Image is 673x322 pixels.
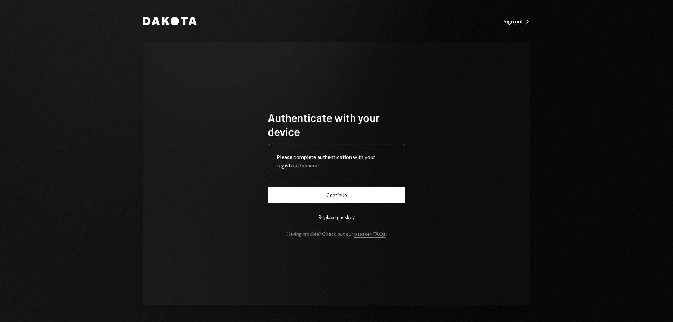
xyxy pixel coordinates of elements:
[287,231,387,237] div: Having trouble? Check out our .
[277,153,396,170] div: Please complete authentication with your registered device.
[268,209,405,225] button: Replace passkey
[354,231,386,238] a: passkey FAQs
[268,110,405,138] h1: Authenticate with your device
[504,18,530,25] div: Sign out
[504,17,530,25] a: Sign out
[268,187,405,203] button: Continue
